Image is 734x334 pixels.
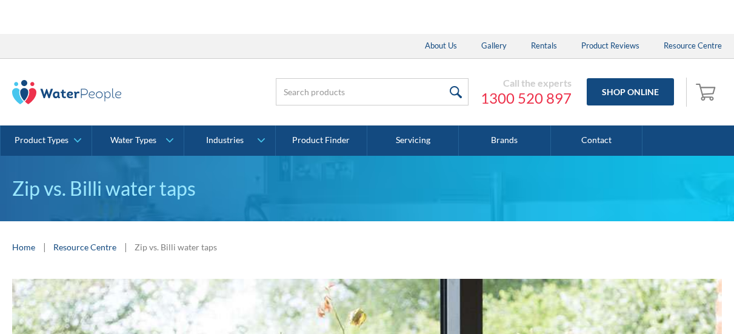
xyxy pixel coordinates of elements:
[481,77,572,89] div: Call the experts
[12,174,722,203] h1: Zip vs. Billi water taps
[1,125,92,156] a: Product Types
[276,78,469,105] input: Search products
[184,125,275,156] a: Industries
[696,82,719,101] img: shopping cart
[551,125,642,156] a: Contact
[469,34,519,58] a: Gallery
[12,241,35,253] a: Home
[110,135,156,145] div: Water Types
[12,80,121,104] img: The Water People
[122,239,128,254] div: |
[367,125,459,156] a: Servicing
[92,125,183,156] a: Water Types
[276,125,367,156] a: Product Finder
[652,34,734,58] a: Resource Centre
[481,89,572,107] a: 1300 520 897
[459,125,550,156] a: Brands
[15,135,68,145] div: Product Types
[413,34,469,58] a: About Us
[41,239,47,254] div: |
[693,78,722,107] a: Open cart
[569,34,652,58] a: Product Reviews
[135,241,217,253] div: Zip vs. Billi water taps
[587,78,674,105] a: Shop Online
[53,241,116,253] a: Resource Centre
[519,34,569,58] a: Rentals
[206,135,244,145] div: Industries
